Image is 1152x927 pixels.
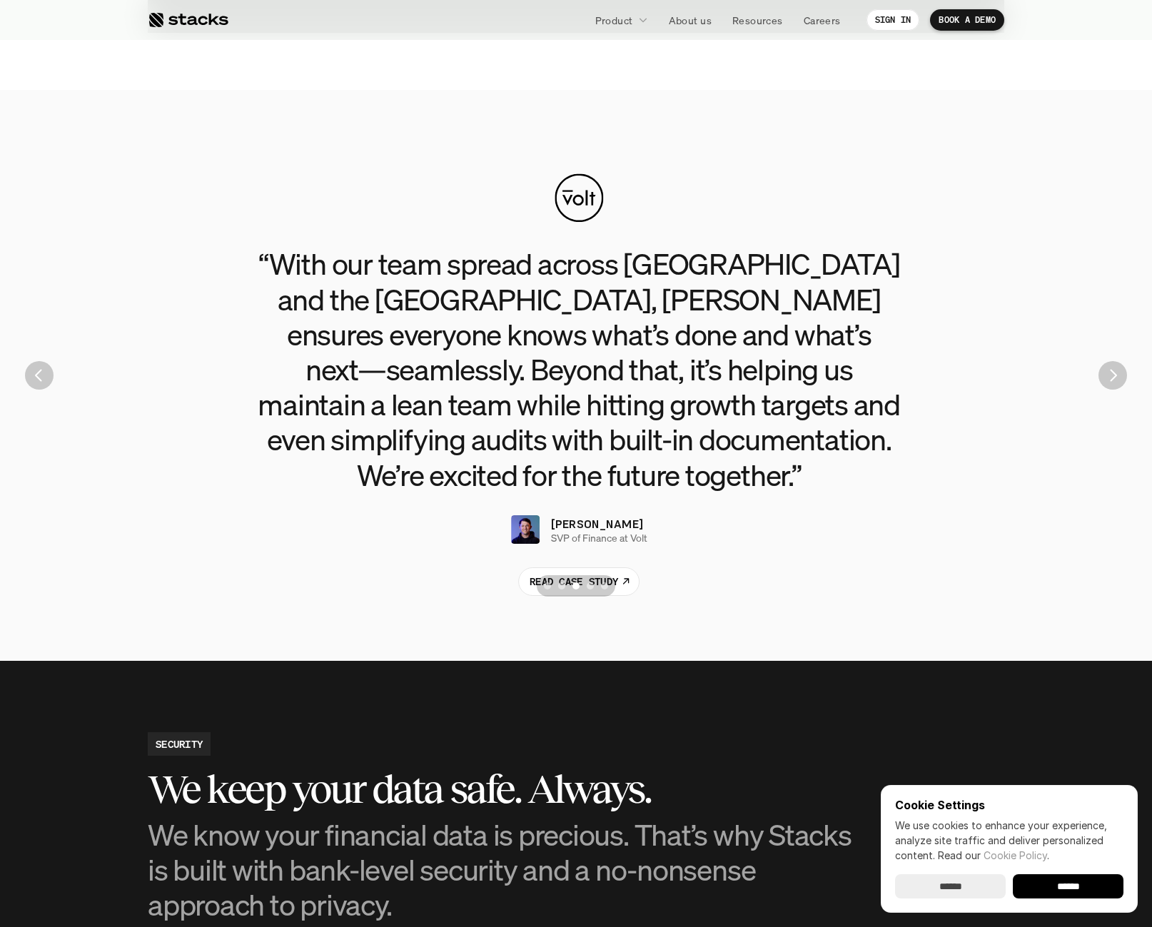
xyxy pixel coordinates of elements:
p: Careers [804,13,841,28]
img: Next Arrow [1098,361,1127,390]
button: Previous [25,361,54,390]
button: Scroll to page 1 [537,575,555,597]
h2: SECURITY [156,736,203,751]
p: Resources [732,13,783,28]
p: [PERSON_NAME] [551,515,644,532]
h3: We keep your data safe. Always. [148,767,862,811]
span: Read our . [938,849,1049,861]
h3: “With our team spread across [GEOGRAPHIC_DATA] and the [GEOGRAPHIC_DATA], [PERSON_NAME] ensures e... [258,246,900,492]
p: SVP of Finance at Volt [551,532,647,544]
a: About us [660,7,720,33]
p: Product [595,13,633,28]
button: Next [1098,361,1127,390]
a: BOOK A DEMO [930,9,1004,31]
p: We use cookies to enhance your experience, analyze site traffic and deliver personalized content. [895,818,1123,863]
a: Resources [724,7,792,33]
button: Scroll to page 4 [583,575,597,597]
a: Cookie Policy [984,849,1047,861]
p: Cookie Settings [895,799,1123,811]
button: Scroll to page 5 [597,575,615,597]
p: About us [669,13,712,28]
a: Careers [795,7,849,33]
p: READ CASE STUDY [530,574,618,589]
a: SIGN IN [866,9,920,31]
button: Scroll to page 2 [555,575,569,597]
p: SIGN IN [875,15,911,25]
a: Privacy Policy [168,330,231,340]
button: Scroll to page 3 [569,575,583,597]
p: BOOK A DEMO [939,15,996,25]
img: Back Arrow [25,361,54,390]
p: We know your financial data is precious. That’s why Stacks is built with bank-level security and ... [148,817,862,923]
